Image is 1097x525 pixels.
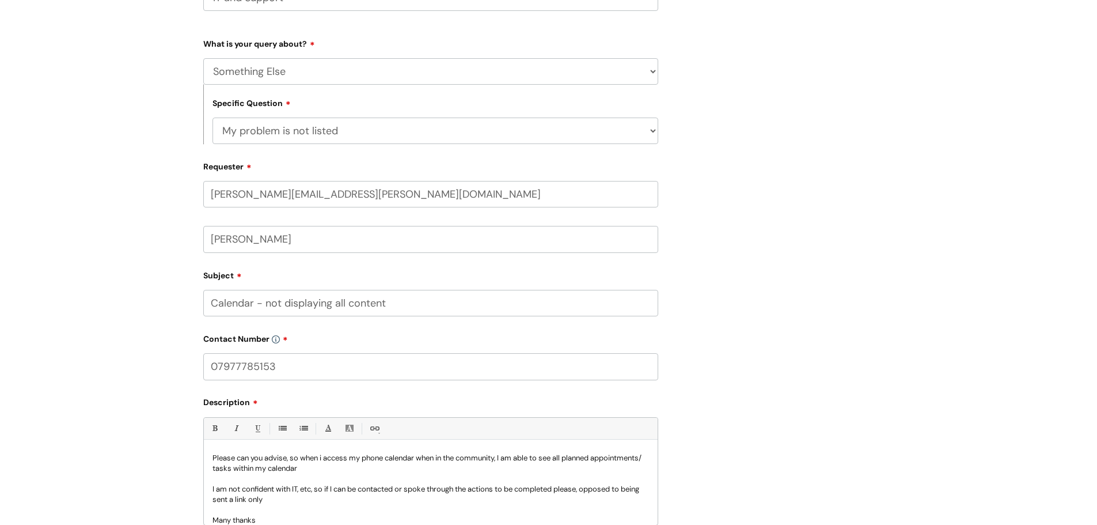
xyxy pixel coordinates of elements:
[342,421,356,436] a: Back Color
[203,158,658,172] label: Requester
[275,421,289,436] a: • Unordered List (Ctrl-Shift-7)
[212,453,649,474] p: Please can you advise, so when i access my phone calendar when in the community, I am able to see...
[203,330,658,344] label: Contact Number
[203,226,658,252] input: Your Name
[212,97,291,108] label: Specific Question
[321,421,335,436] a: Font Color
[296,421,310,436] a: 1. Ordered List (Ctrl-Shift-8)
[207,421,222,436] a: Bold (Ctrl-B)
[203,394,658,407] label: Description
[250,421,264,436] a: Underline(Ctrl-U)
[203,181,658,207] input: Email
[272,335,280,343] img: info-icon.svg
[203,267,658,281] label: Subject
[203,35,658,49] label: What is your query about?
[212,484,649,505] p: I am not confident with IT, etc, so if I can be contacted or spoke through the actions to be comp...
[367,421,381,436] a: Link
[229,421,243,436] a: Italic (Ctrl-I)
